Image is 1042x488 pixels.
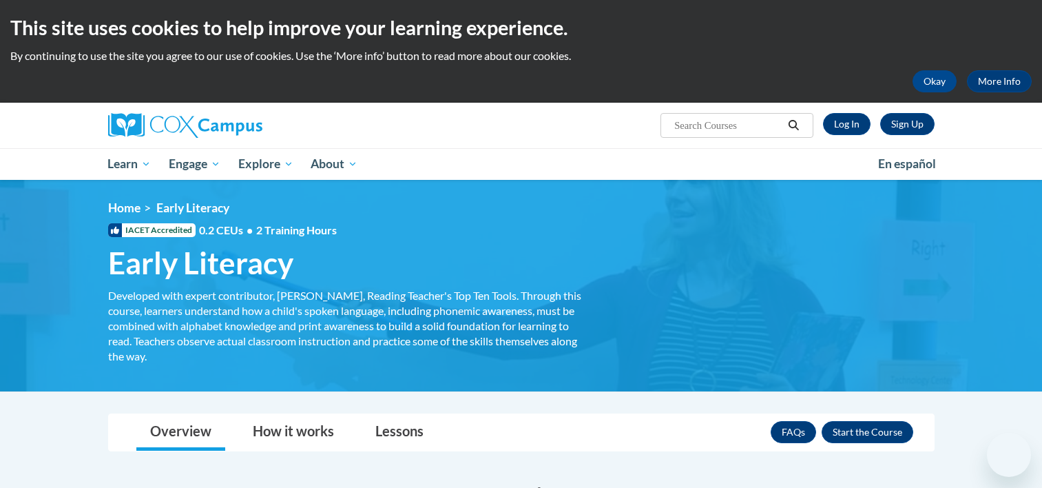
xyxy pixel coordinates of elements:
[362,414,437,451] a: Lessons
[822,421,913,443] button: Enroll
[311,156,357,172] span: About
[238,156,293,172] span: Explore
[869,150,945,179] a: En español
[878,156,936,171] span: En español
[136,414,225,451] a: Overview
[10,48,1032,63] p: By continuing to use the site you agree to our use of cookies. Use the ‘More info’ button to read...
[87,148,955,180] div: Main menu
[783,117,804,134] button: Search
[673,117,783,134] input: Search Courses
[108,245,293,281] span: Early Literacy
[169,156,220,172] span: Engage
[239,414,348,451] a: How it works
[107,156,151,172] span: Learn
[302,148,366,180] a: About
[771,421,816,443] a: FAQs
[199,223,337,238] span: 0.2 CEUs
[108,113,262,138] img: Cox Campus
[108,201,140,215] a: Home
[256,223,337,236] span: 2 Training Hours
[99,148,160,180] a: Learn
[823,113,871,135] a: Log In
[108,223,196,237] span: IACET Accredited
[108,288,583,364] div: Developed with expert contributor, [PERSON_NAME], Reading Teacher's Top Ten Tools. Through this c...
[160,148,229,180] a: Engage
[880,113,935,135] a: Register
[987,433,1031,477] iframe: Button to launch messaging window
[247,223,253,236] span: •
[10,14,1032,41] h2: This site uses cookies to help improve your learning experience.
[156,201,229,215] span: Early Literacy
[913,70,957,92] button: Okay
[967,70,1032,92] a: More Info
[108,113,370,138] a: Cox Campus
[229,148,302,180] a: Explore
